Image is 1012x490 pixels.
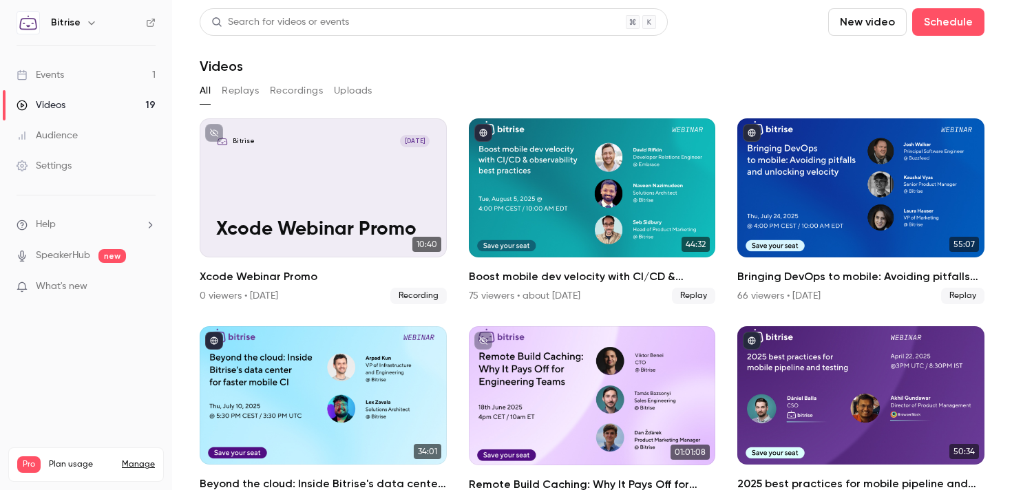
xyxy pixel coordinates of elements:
div: 66 viewers • [DATE] [737,289,821,303]
button: published [474,124,492,142]
button: unpublished [474,332,492,350]
a: Manage [122,459,155,470]
span: 55:07 [949,237,979,252]
button: Uploads [334,80,372,102]
button: Schedule [912,8,984,36]
a: 44:32Boost mobile dev velocity with CI/CD & observability best practices75 viewers • about [DATE]... [469,118,716,304]
span: 50:34 [949,444,979,459]
span: What's new [36,279,87,294]
h2: Boost mobile dev velocity with CI/CD & observability best practices [469,268,716,285]
div: 75 viewers • about [DATE] [469,289,580,303]
li: help-dropdown-opener [17,217,156,232]
li: Xcode Webinar Promo [200,118,447,304]
h2: Bringing DevOps to mobile: Avoiding pitfalls and unlocking velocity [737,268,984,285]
span: Recording [390,288,447,304]
span: Plan usage [49,459,114,470]
span: 10:40 [412,237,441,252]
h1: Videos [200,58,243,74]
button: New video [828,8,907,36]
button: unpublished [205,124,223,142]
button: All [200,80,211,102]
section: Videos [200,8,984,482]
span: Help [36,217,56,232]
span: new [98,249,126,263]
button: Replays [222,80,259,102]
div: Search for videos or events [211,15,349,30]
div: Events [17,68,64,82]
span: Replay [672,288,715,304]
div: Audience [17,129,78,142]
span: Pro [17,456,41,473]
p: Bitrise [233,137,255,145]
button: Recordings [270,80,323,102]
img: Bitrise [17,12,39,34]
div: 0 viewers • [DATE] [200,289,278,303]
p: Xcode Webinar Promo [216,218,430,240]
span: 34:01 [414,444,441,459]
button: published [743,124,761,142]
a: Xcode Webinar PromoBitrise[DATE]Xcode Webinar Promo10:40Xcode Webinar Promo0 viewers • [DATE]Reco... [200,118,447,304]
span: 01:01:08 [671,445,710,460]
span: 44:32 [682,237,710,252]
button: published [205,332,223,350]
div: Videos [17,98,65,112]
li: Boost mobile dev velocity with CI/CD & observability best practices [469,118,716,304]
h6: Bitrise [51,16,81,30]
h2: Xcode Webinar Promo [200,268,447,285]
span: Replay [941,288,984,304]
a: 55:07Bringing DevOps to mobile: Avoiding pitfalls and unlocking velocity66 viewers • [DATE]Replay [737,118,984,304]
iframe: Noticeable Trigger [139,281,156,293]
a: SpeakerHub [36,248,90,263]
li: Bringing DevOps to mobile: Avoiding pitfalls and unlocking velocity [737,118,984,304]
div: Settings [17,159,72,173]
button: published [743,332,761,350]
span: [DATE] [400,135,430,147]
